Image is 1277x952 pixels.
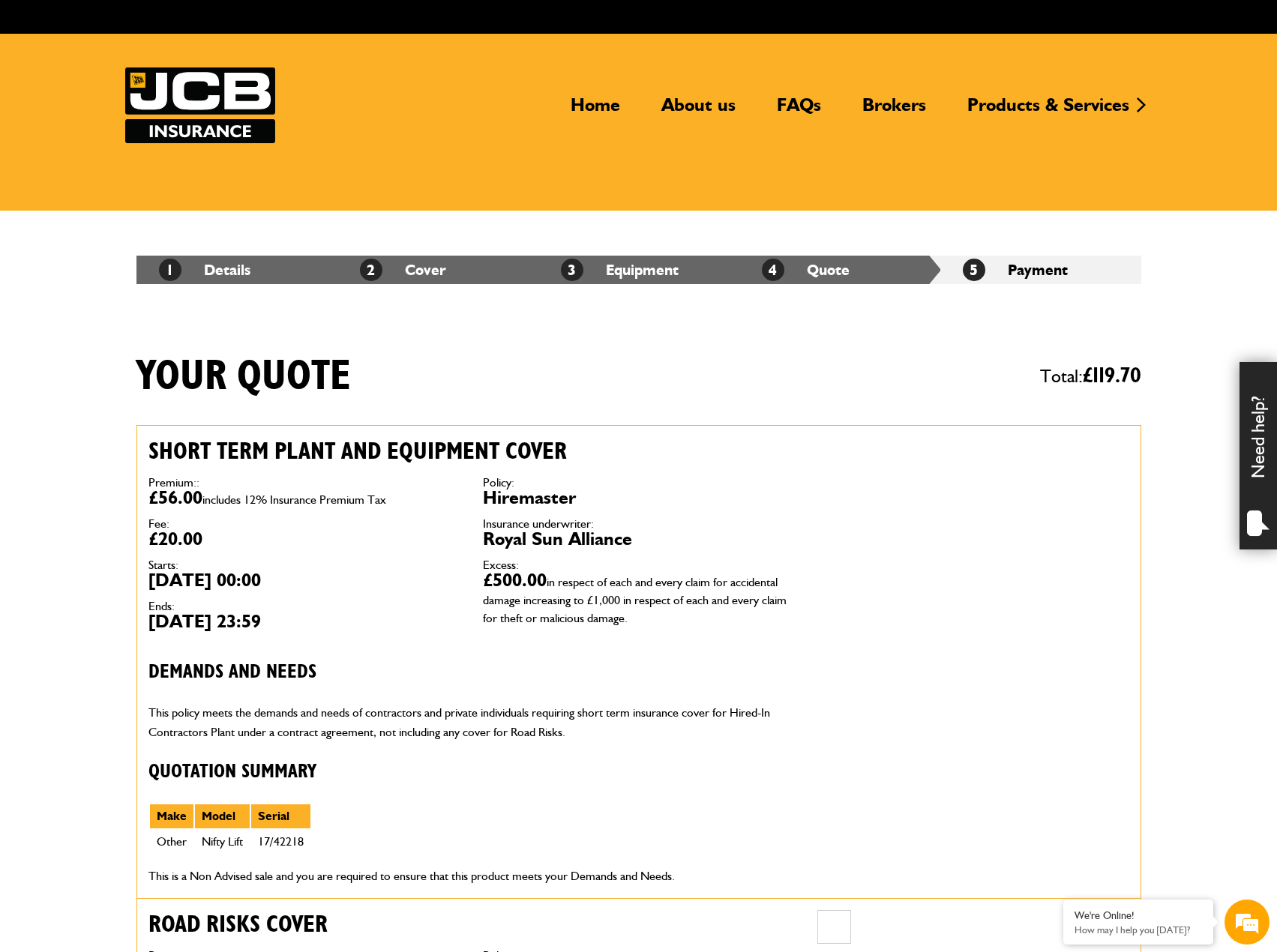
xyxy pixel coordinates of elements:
a: 2Cover [360,261,446,279]
dt: Excess: [483,559,795,571]
span: Total: [1040,359,1141,394]
dd: [DATE] 00:00 [148,571,460,589]
div: We're Online! [1075,909,1202,922]
td: Other [149,829,194,855]
dd: Royal Sun Alliance [483,530,795,548]
a: Products & Services [956,94,1141,128]
p: How may I help you today? [1075,924,1202,936]
a: Home [559,94,631,128]
span: in respect of each and every claim for accidental damage increasing to £1,000 in respect of each ... [483,575,787,625]
span: 3 [561,259,583,281]
h1: Your quote [136,352,351,402]
p: This policy meets the demands and needs of contractors and private individuals requiring short te... [148,703,795,741]
dd: £56.00 [148,489,460,507]
dd: Hiremaster [483,489,795,507]
dt: Starts: [148,559,460,571]
span: 119.70 [1093,365,1141,387]
dd: [DATE] 23:59 [148,612,460,630]
dt: Insurance underwriter: [483,518,795,530]
dd: £20.00 [148,530,460,548]
span: 2 [360,259,382,281]
span: includes 12% Insurance Premium Tax [202,492,386,507]
dt: Fee: [148,518,460,530]
li: Payment [940,256,1141,284]
div: Need help? [1240,362,1277,549]
h3: Quotation Summary [148,761,795,784]
th: Make [149,804,194,829]
td: 17/42218 [250,829,311,855]
span: 4 [762,259,784,281]
li: Quote [739,256,940,284]
a: 3Equipment [561,261,679,279]
h3: Demands and needs [148,661,795,684]
img: JCB Insurance Services logo [125,67,275,143]
th: Model [194,804,250,829]
h2: Road risks cover [148,910,795,939]
a: Brokers [851,94,937,128]
a: 1Details [159,261,250,279]
td: Nifty Lift [194,829,250,855]
dd: £500.00 [483,571,795,625]
dt: Policy: [483,477,795,489]
th: Serial [250,804,311,829]
p: This is a Non Advised sale and you are required to ensure that this product meets your Demands an... [148,867,795,886]
dt: Ends: [148,600,460,612]
a: About us [650,94,747,128]
h2: Short term plant and equipment cover [148,437,795,466]
a: JCB Insurance Services [125,67,275,143]
span: 5 [963,259,985,281]
a: FAQs [766,94,832,128]
dt: Premium:: [148,477,460,489]
span: 1 [159,259,181,281]
span: £ [1083,365,1141,387]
